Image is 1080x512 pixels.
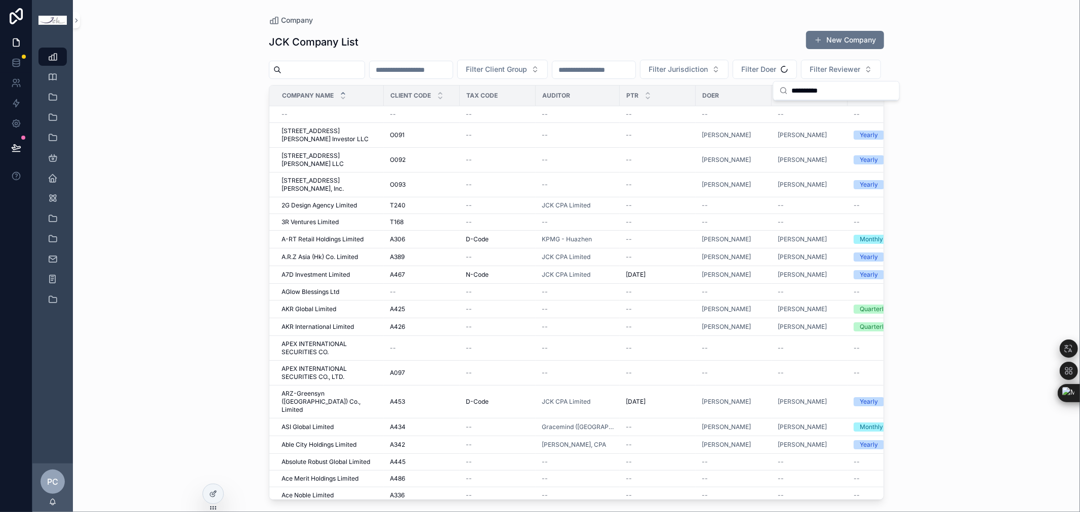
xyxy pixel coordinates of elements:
a: JCK CPA Limited [542,201,590,209]
span: -- [626,110,632,118]
span: A.R.Z Asia (Hk) Co. Limited [282,253,358,261]
span: -- [626,201,632,209]
button: Select Button [457,60,548,79]
span: -- [466,369,472,377]
a: Yearly [854,397,917,406]
span: -- [542,288,548,296]
a: -- [390,288,454,296]
a: -- [466,305,530,313]
a: [PERSON_NAME] [702,156,751,164]
span: JCK CPA Limited [542,271,590,279]
a: [PERSON_NAME] [702,131,766,139]
span: -- [466,131,472,139]
a: -- [542,344,614,352]
span: A425 [390,305,405,313]
span: A434 [390,423,406,431]
span: -- [390,344,396,352]
span: A453 [390,398,405,406]
button: Select Button [733,60,797,79]
a: JCK CPA Limited [542,253,614,261]
a: AKR Global Limited [282,305,378,313]
a: -- [542,181,614,189]
span: Filter Reviewer [810,64,860,74]
div: Yearly [860,397,878,406]
span: -- [390,110,396,118]
span: T240 [390,201,406,209]
a: [PERSON_NAME] [702,131,751,139]
div: Yearly [860,180,878,189]
a: -- [466,110,530,118]
span: -- [702,201,708,209]
a: -- [702,369,766,377]
a: A426 [390,323,454,331]
a: [PERSON_NAME] [778,323,827,331]
a: ASI Global Limited [282,423,378,431]
span: -- [542,110,548,118]
a: [DATE] [626,271,690,279]
a: 3R Ventures Limited [282,218,378,226]
a: [PERSON_NAME] [778,398,827,406]
a: [PERSON_NAME] [702,253,766,261]
a: KPMG - Huazhen [542,235,592,243]
a: [PERSON_NAME] [702,305,751,313]
span: -- [626,344,632,352]
a: -- [702,288,766,296]
span: A426 [390,323,405,331]
div: Yearly [860,155,878,164]
span: -- [626,288,632,296]
span: A097 [390,369,405,377]
a: [PERSON_NAME] [778,271,827,279]
span: -- [282,110,288,118]
a: -- [390,110,454,118]
a: -- [702,344,766,352]
a: [PERSON_NAME] [702,398,766,406]
a: -- [626,369,690,377]
a: A425 [390,305,454,313]
span: -- [542,156,548,164]
a: -- [626,253,690,261]
a: [PERSON_NAME] [702,398,751,406]
span: -- [466,344,472,352]
a: APEX INTERNATIONAL SECURITIES CO. [282,340,378,356]
span: -- [626,218,632,226]
div: Yearly [860,440,878,449]
span: Filter Jurisdiction [649,64,708,74]
div: Yearly [860,252,878,262]
span: Company [281,15,313,25]
a: [PERSON_NAME] [778,398,842,406]
a: -- [778,201,842,209]
span: -- [854,201,860,209]
span: [DATE] [626,271,646,279]
span: -- [778,110,784,118]
a: -- [542,288,614,296]
a: [PERSON_NAME] [702,323,766,331]
a: -- [702,218,766,226]
span: Able City Holdings Limited [282,441,356,449]
a: -- [626,156,690,164]
span: D-Code [466,398,489,406]
a: -- [466,344,530,352]
a: -- [626,288,690,296]
a: T168 [390,218,454,226]
a: Monthly [854,235,917,244]
span: D-Code [466,235,489,243]
span: Gracemind ([GEOGRAPHIC_DATA]) [542,423,614,431]
a: [PERSON_NAME] [702,235,751,243]
a: [PERSON_NAME] [778,131,827,139]
a: T240 [390,201,454,209]
a: Company [269,15,313,25]
a: JCK CPA Limited [542,271,614,279]
a: A467 [390,271,454,279]
a: [PERSON_NAME] [778,181,827,189]
span: [PERSON_NAME] [778,305,827,313]
a: Yearly [854,270,917,279]
a: [PERSON_NAME] [702,253,751,261]
a: ARZ-Greensyn ([GEOGRAPHIC_DATA]) Co., Limited [282,390,378,414]
a: [PERSON_NAME] [778,235,842,243]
